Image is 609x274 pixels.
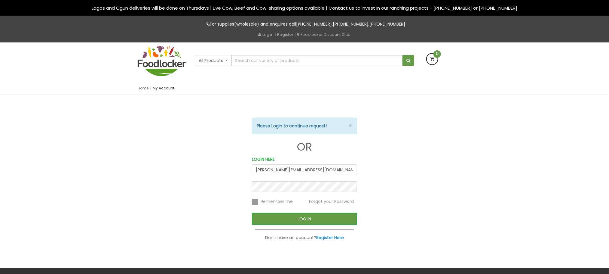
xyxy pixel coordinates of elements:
[296,21,332,27] a: [PHONE_NUMBER]
[252,234,357,241] p: Don't have an account?
[295,31,296,37] span: |
[433,50,441,58] span: 0
[252,164,357,175] input: Email
[259,32,274,37] a: Log in
[231,55,403,66] input: Search our variety of products
[138,21,471,28] p: For supplies(wholesale) and enquires call , ,
[252,213,357,225] button: LOG IN
[195,55,232,66] button: All Products
[261,199,293,205] span: Remember me
[316,235,344,241] a: Register Here
[252,156,275,163] label: LOGIN HERE
[275,31,276,37] span: |
[138,45,186,76] img: FoodLocker
[138,86,148,91] a: Home
[92,5,517,11] span: Lagos and Ogun deliveries will be done on Thursdays | Live Cow, Beef and Cow-sharing options avai...
[252,141,357,153] h1: OR
[348,123,352,129] button: ×
[257,123,327,129] strong: Please Login to continue request!
[333,21,369,27] a: [PHONE_NUMBER]
[297,32,351,37] a: Foodlocker Discount Club
[370,21,405,27] a: [PHONE_NUMBER]
[309,198,354,204] a: Forgot your Password
[277,32,294,37] a: Register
